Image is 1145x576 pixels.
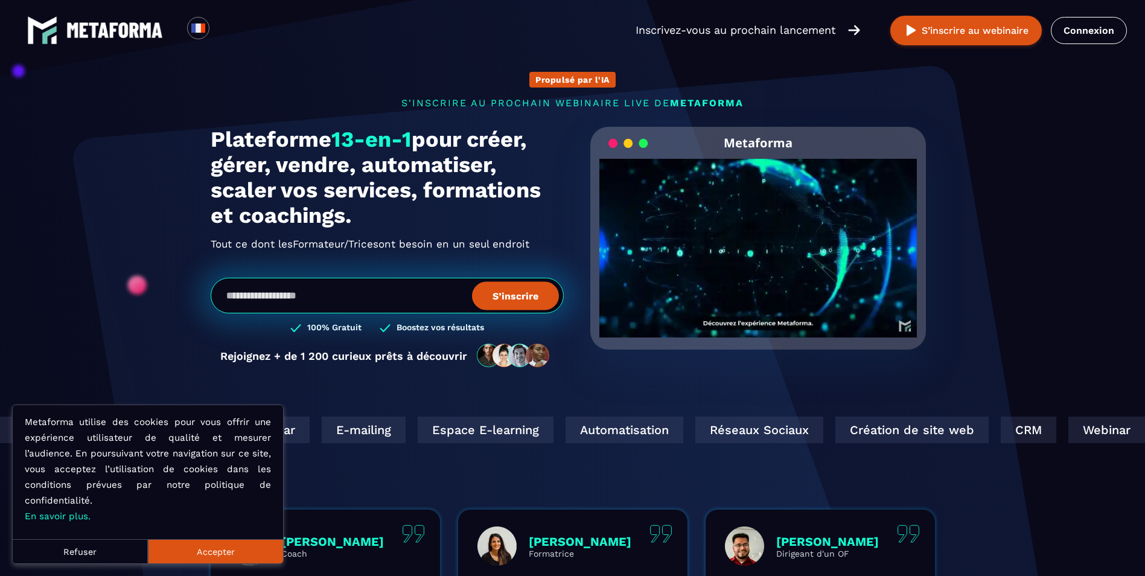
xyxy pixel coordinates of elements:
div: E-mailing [318,417,402,443]
div: CRM [997,417,1053,443]
img: profile [725,526,764,566]
div: Webinar [1065,417,1141,443]
p: s'inscrire au prochain webinaire live de [211,97,935,109]
a: En savoir plus. [25,511,91,522]
div: Search for option [209,17,239,43]
img: loading [608,138,648,149]
img: fr [191,21,206,36]
img: quote [402,525,425,543]
img: checked [380,322,391,334]
p: Formatrice [529,549,631,558]
a: Connexion [1051,17,1127,44]
img: quote [649,525,672,543]
div: Automatisation [562,417,680,443]
p: [PERSON_NAME] [776,534,879,549]
button: S’inscrire [472,281,559,310]
video: Your browser does not support the video tag. [599,159,917,318]
button: Refuser [13,539,148,563]
input: Search for option [220,23,229,37]
div: Réseaux Sociaux [692,417,820,443]
img: arrow-right [848,24,860,37]
img: community-people [473,343,554,368]
span: 13-en-1 [331,127,412,152]
img: logo [27,15,57,45]
span: METAFORMA [670,97,744,109]
img: checked [290,322,301,334]
h2: Tout ce dont les ont besoin en un seul endroit [211,234,564,254]
p: Propulsé par l'IA [535,75,610,85]
h2: Metaforma [724,127,793,159]
img: profile [477,526,517,566]
p: Rejoignez + de 1 200 curieux prêts à découvrir [220,350,467,362]
span: Formateur/Trices [293,234,378,254]
div: Webinar [229,417,306,443]
p: [PERSON_NAME] [281,534,384,549]
p: Dirigeant d'un OF [776,549,879,558]
img: logo [66,22,163,38]
button: S’inscrire au webinaire [890,16,1042,45]
p: [PERSON_NAME] [529,534,631,549]
img: quote [897,525,920,543]
div: Création de site web [832,417,985,443]
button: Accepter [148,539,283,563]
p: Coach [281,549,384,558]
img: play [904,23,919,38]
h3: Boostez vos résultats [397,322,484,334]
h1: Plateforme pour créer, gérer, vendre, automatiser, scaler vos services, formations et coachings. [211,127,564,228]
p: Metaforma utilise des cookies pour vous offrir une expérience utilisateur de qualité et mesurer l... [25,414,271,524]
h3: 100% Gratuit [307,322,362,334]
p: Inscrivez-vous au prochain lancement [636,22,836,39]
div: Espace E-learning [414,417,550,443]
